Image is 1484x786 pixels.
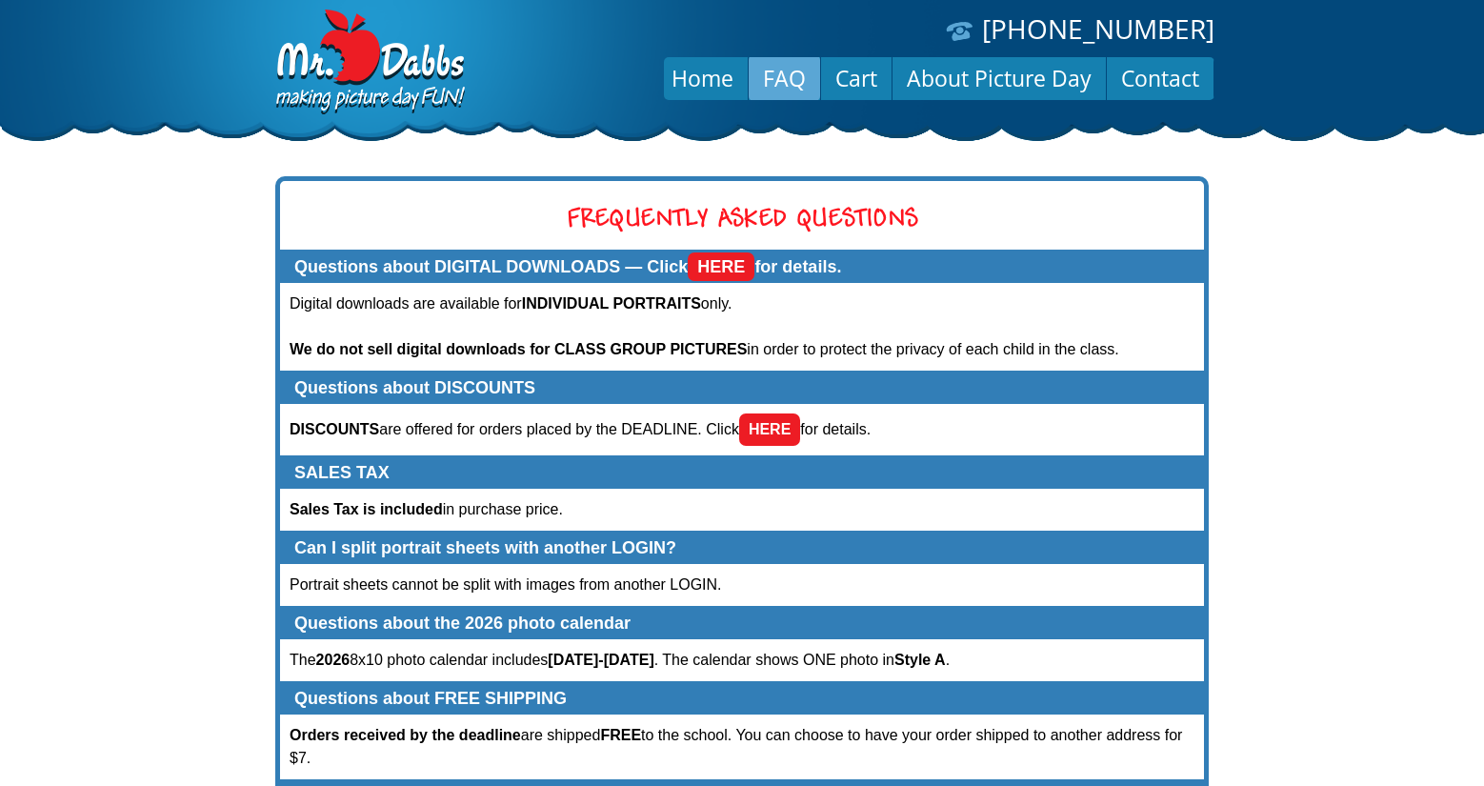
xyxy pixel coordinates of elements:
[290,724,1194,770] p: are shipped to the school. You can choose to have your order shipped to another address for $7.
[548,652,653,668] strong: [DATE]-[DATE]
[290,413,1194,446] p: are offered for orders placed by the DEADLINE. Click for details.
[600,727,641,743] strong: FREE
[290,649,1194,672] p: The 8x10 photo calendar includes . The calendar shows ONE photo in .
[294,377,1190,398] p: Questions about DISCOUNTS
[294,256,1190,277] p: Questions about DIGITAL DOWNLOADS — Click for details.
[294,537,1190,558] p: Can I split portrait sheets with another LOGIN?
[892,55,1106,101] a: About Picture Day
[290,498,1194,521] p: in purchase price.
[294,688,1190,709] p: Questions about FREE SHIPPING
[894,652,946,668] strong: Style A
[982,10,1214,47] a: [PHONE_NUMBER]
[294,210,1190,231] h1: Frequently Asked Questions
[290,292,1194,361] p: Digital downloads are available for only. in order to protect the privacy of each child in the cl...
[522,295,701,312] strong: INDIVIDUAL PORTRAITS
[290,421,379,437] strong: DISCOUNTS
[290,574,1194,596] p: Portrait sheets cannot be split with images from another LOGIN.
[290,727,521,743] strong: Orders received by the deadline
[688,252,754,281] a: HERE
[739,413,800,446] a: HERE
[270,10,468,116] img: Dabbs Company
[294,613,1190,634] p: Questions about the 2026 photo calendar
[290,341,747,357] strong: We do not sell digital downloads for CLASS GROUP PICTURES
[749,55,820,101] a: FAQ
[657,55,748,101] a: Home
[821,55,892,101] a: Cart
[294,462,1190,483] p: SALES TAX
[290,501,443,517] strong: Sales Tax is included
[1107,55,1213,101] a: Contact
[316,652,351,668] strong: 2026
